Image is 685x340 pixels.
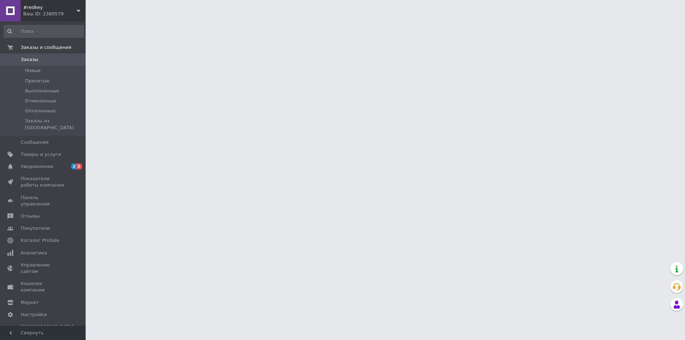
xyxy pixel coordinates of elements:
[21,194,66,207] span: Панель управления
[21,237,59,244] span: Каталог ProSale
[25,118,83,131] span: Заказы из [GEOGRAPHIC_DATA]
[21,280,66,293] span: Кошелек компании
[25,108,56,114] span: Оплаченные
[21,151,61,158] span: Товары и услуги
[76,163,82,169] span: 2
[25,88,59,94] span: Выполненные
[21,225,50,232] span: Покупатели
[21,299,39,306] span: Маркет
[23,11,86,17] div: Ваш ID: 2380579
[21,213,40,219] span: Отзывы
[4,25,84,38] input: Поиск
[25,67,41,74] span: Новые
[21,44,71,51] span: Заказы и сообщения
[21,56,38,63] span: Заказы
[23,4,77,11] span: #redkey
[21,262,66,275] span: Управление сайтом
[21,176,66,188] span: Показатели работы компании
[21,311,47,318] span: Настройки
[21,163,53,170] span: Уведомления
[25,78,50,84] span: Принятые
[25,98,56,104] span: Отмененные
[71,163,77,169] span: 2
[21,139,49,146] span: Сообщения
[21,250,47,256] span: Аналитика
